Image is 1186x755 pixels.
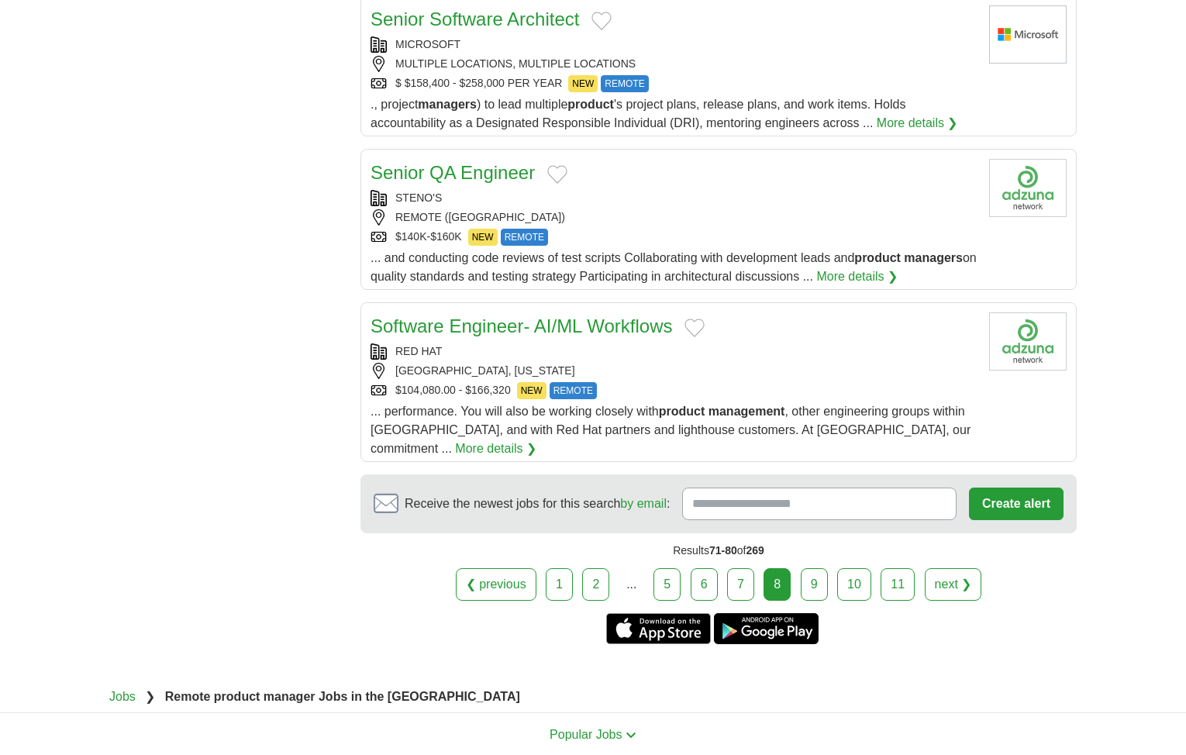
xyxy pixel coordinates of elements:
strong: Remote product manager Jobs in the [GEOGRAPHIC_DATA] [165,690,520,703]
span: REMOTE [601,75,648,92]
strong: managers [418,98,477,111]
a: Senior QA Engineer [371,162,535,183]
img: Company logo [989,159,1067,217]
a: Get the iPhone app [606,613,711,644]
span: NEW [568,75,598,92]
a: 6 [691,568,718,601]
a: 7 [727,568,754,601]
span: REMOTE [550,382,597,399]
span: NEW [517,382,546,399]
button: Add to favorite jobs [684,319,705,337]
div: ... [616,569,647,600]
a: More details ❯ [455,440,536,458]
div: REMOTE ([GEOGRAPHIC_DATA]) [371,209,977,226]
span: Popular Jobs [550,728,622,741]
a: MICROSOFT [395,38,460,50]
a: 9 [801,568,828,601]
div: 8 [764,568,791,601]
div: $104,080.00 - $166,320 [371,382,977,399]
div: $140K-$160K [371,229,977,246]
a: Software Engineer- AI/ML Workflows [371,315,672,336]
div: STENO'S [371,190,977,206]
a: 2 [582,568,609,601]
strong: management [708,405,785,418]
span: NEW [468,229,498,246]
div: MULTIPLE LOCATIONS, MULTIPLE LOCATIONS [371,56,977,72]
strong: managers [904,251,963,264]
strong: product [659,405,705,418]
button: Create alert [969,488,1064,520]
div: Results of [360,533,1077,568]
a: RED HAT [395,345,442,357]
a: 10 [837,568,871,601]
a: 11 [881,568,915,601]
span: ., project ) to lead multiple 's project plans, release plans, and work items. Holds accountabili... [371,98,905,129]
a: ❮ previous [456,568,536,601]
span: ❯ [145,690,155,703]
a: 1 [546,568,573,601]
div: [GEOGRAPHIC_DATA], [US_STATE] [371,363,977,379]
a: next ❯ [925,568,982,601]
img: Mosaic Red Hat Group logo [989,312,1067,371]
button: Add to favorite jobs [547,165,567,184]
span: 71-80 [709,544,737,557]
strong: product [854,251,901,264]
a: Jobs [109,690,136,703]
a: Get the Android app [714,613,819,644]
strong: product [567,98,614,111]
a: Senior Software Architect [371,9,579,29]
img: Microsoft logo [989,5,1067,64]
span: REMOTE [501,229,548,246]
a: More details ❯ [816,267,898,286]
a: More details ❯ [877,114,958,133]
span: 269 [746,544,764,557]
a: by email [620,497,667,510]
button: Add to favorite jobs [591,12,612,30]
a: 5 [653,568,681,601]
span: Receive the newest jobs for this search : [405,495,670,513]
div: $ $158,400 - $258,000 PER YEAR [371,75,977,92]
span: ... performance. You will also be working closely with , other engineering groups within [GEOGRAP... [371,405,971,455]
span: ... and conducting code reviews of test scripts Collaborating with development leads and on quali... [371,251,977,283]
img: toggle icon [626,732,636,739]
